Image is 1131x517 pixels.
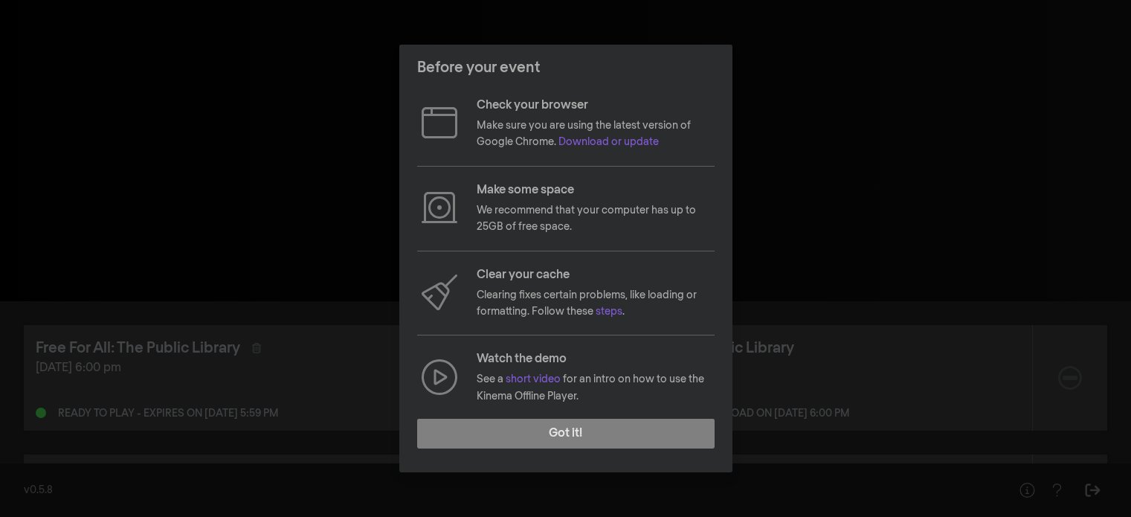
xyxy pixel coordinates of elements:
[477,350,715,368] p: Watch the demo
[477,182,715,199] p: Make some space
[399,45,732,91] header: Before your event
[417,419,715,449] button: Got it!
[477,118,715,151] p: Make sure you are using the latest version of Google Chrome.
[596,306,622,317] a: steps
[477,371,715,405] p: See a for an intro on how to use the Kinema Offline Player.
[477,266,715,284] p: Clear your cache
[506,374,561,385] a: short video
[477,202,715,236] p: We recommend that your computer has up to 25GB of free space.
[477,97,715,115] p: Check your browser
[558,137,659,147] a: Download or update
[477,287,715,321] p: Clearing fixes certain problems, like loading or formatting. Follow these .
